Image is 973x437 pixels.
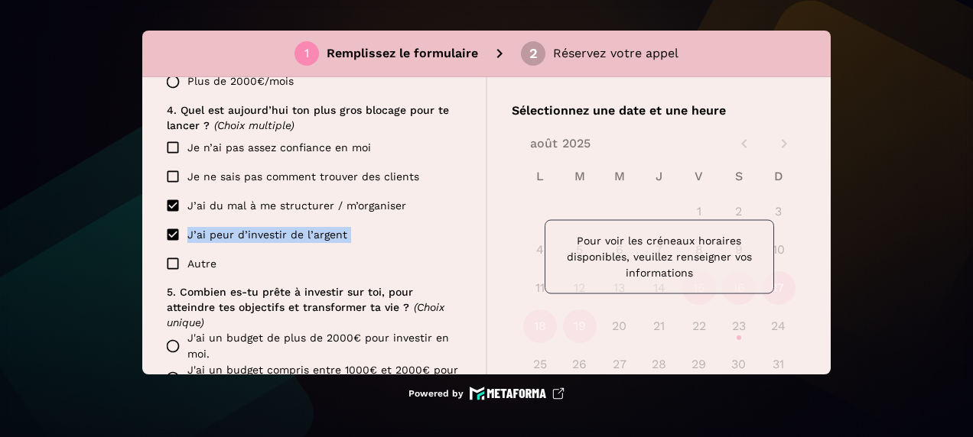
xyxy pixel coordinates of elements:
div: 1 [304,47,309,60]
span: (Choix multiple) [214,119,295,131]
a: Powered by [408,387,565,400]
label: Autre [158,249,446,278]
span: 4. Quel est aujourd’hui ton plus gros blocage pour te lancer ? [167,104,453,131]
label: Je n’ai pas assez confiance en moi [158,133,446,162]
div: 2 [529,47,538,60]
p: Réservez votre appel [553,44,678,63]
p: Sélectionnez une date et une heure [512,102,806,120]
p: Pour voir les créneaux horaires disponibles, veuillez renseigner vos informations [558,233,761,281]
label: J’ai peur d’investir de l’argent [158,220,446,249]
span: 5. Combien es-tu prête à investir sur toi, pour atteindre tes objectifs et transformer ta vie ? [167,286,417,313]
label: J’ai du mal à me structurer / m’organiser [158,191,446,220]
label: Plus de 2000€/mois [158,67,461,96]
label: J'ai un budget de plus de 2000€ pour investir en moi. [158,330,461,362]
label: J'ai un budget compris entre 1000€ et 2000€ pour investir en moi. [158,362,461,394]
p: Remplissez le formulaire [327,44,478,63]
label: Je ne sais pas comment trouver des clients [158,162,446,191]
p: Powered by [408,387,464,400]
